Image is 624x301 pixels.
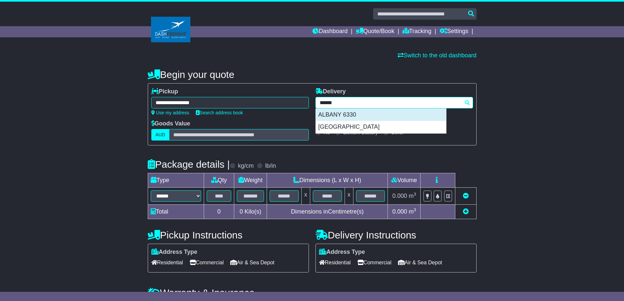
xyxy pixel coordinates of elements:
a: Search address book [196,110,243,115]
h4: Delivery Instructions [315,230,477,240]
a: Dashboard [312,26,348,37]
a: Quote/Book [356,26,394,37]
td: x [345,188,353,205]
span: m [409,193,416,199]
td: Type [148,173,204,188]
label: Delivery [315,88,346,95]
td: x [301,188,310,205]
span: Residential [319,257,351,268]
td: 0 [204,205,234,219]
span: m [409,208,416,215]
a: Use my address [151,110,189,115]
label: Goods Value [151,120,190,127]
label: lb/in [265,162,276,170]
td: Dimensions (L x W x H) [267,173,388,188]
td: Total [148,205,204,219]
label: kg/cm [238,162,254,170]
label: Address Type [151,249,198,256]
typeahead: Please provide city [315,97,473,108]
td: Qty [204,173,234,188]
a: Tracking [403,26,431,37]
label: Pickup [151,88,178,95]
label: AUD [151,129,170,141]
td: Kilo(s) [234,205,267,219]
span: 0 [240,208,243,215]
h4: Package details | [148,159,230,170]
a: Add new item [463,208,469,215]
span: Air & Sea Depot [398,257,442,268]
span: Commercial [190,257,224,268]
span: Air & Sea Depot [230,257,274,268]
sup: 3 [414,207,416,212]
div: [GEOGRAPHIC_DATA] [316,121,446,133]
td: Weight [234,173,267,188]
h4: Pickup Instructions [148,230,309,240]
h4: Warranty & Insurance [148,287,477,298]
span: 0.000 [392,208,407,215]
td: Dimensions in Centimetre(s) [267,205,388,219]
td: Volume [388,173,421,188]
a: Switch to the old dashboard [398,52,476,59]
sup: 3 [414,192,416,197]
span: Commercial [357,257,391,268]
h4: Begin your quote [148,69,477,80]
a: Remove this item [463,193,469,199]
div: ALBANY 6330 [316,109,446,121]
span: Residential [151,257,183,268]
a: Settings [440,26,468,37]
span: 0.000 [392,193,407,199]
label: Address Type [319,249,365,256]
